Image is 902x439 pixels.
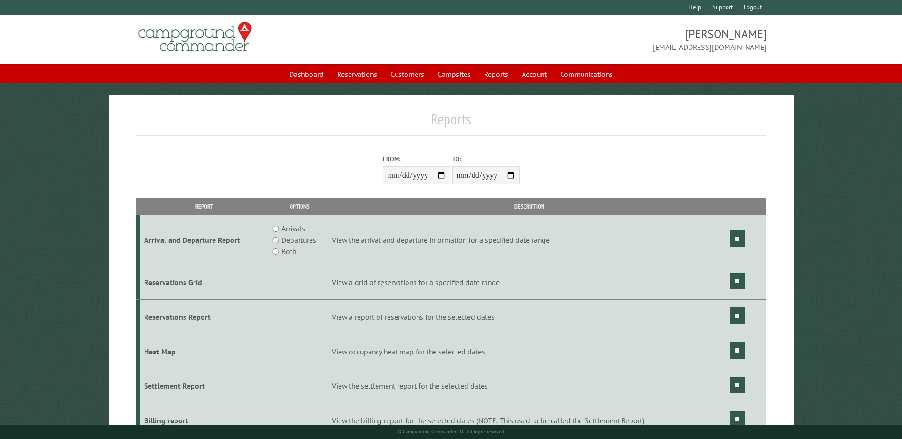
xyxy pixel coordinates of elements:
a: Reservations [331,65,383,83]
a: Account [516,65,553,83]
label: Both [281,246,296,257]
td: View the settlement report for the selected dates [330,369,728,403]
label: From: [383,154,450,163]
a: Customers [385,65,430,83]
a: Dashboard [283,65,330,83]
td: Arrival and Departure Report [140,215,268,265]
img: Campground Commander [136,19,254,56]
th: Options [268,198,330,215]
a: Reports [478,65,514,83]
label: Arrivals [281,223,305,234]
th: Description [330,198,728,215]
a: Communications [554,65,619,83]
td: Heat Map [140,334,268,369]
label: To: [452,154,520,163]
th: Report [140,198,268,215]
td: View occupancy heat map for the selected dates [330,334,728,369]
td: View the arrival and departure information for a specified date range [330,215,728,265]
label: Departures [281,234,316,246]
a: Campsites [432,65,476,83]
td: Reservations Grid [140,265,268,300]
span: [PERSON_NAME] [EMAIL_ADDRESS][DOMAIN_NAME] [451,26,766,53]
small: © Campground Commander LLC. All rights reserved. [398,429,505,435]
td: View the billing report for the selected dates (NOTE: This used to be called the Settlement Report) [330,403,728,438]
td: Billing report [140,403,268,438]
td: Reservations Report [140,299,268,334]
h1: Reports [136,110,766,136]
td: Settlement Report [140,369,268,403]
td: View a report of reservations for the selected dates [330,299,728,334]
td: View a grid of reservations for a specified date range [330,265,728,300]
